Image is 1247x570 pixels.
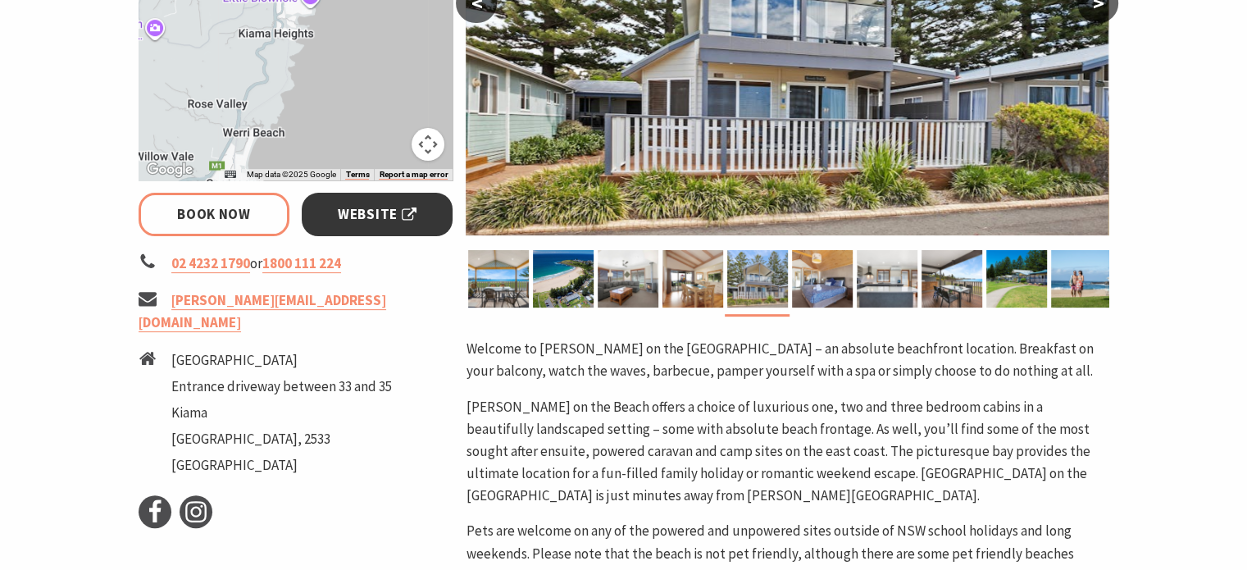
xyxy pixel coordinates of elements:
[792,250,853,308] img: Kendalls on the Beach Holiday Park
[662,250,723,308] img: Kendalls on the Beach Holiday Park
[533,250,594,308] img: Aerial view of Kendalls on the Beach Holiday Park
[225,169,236,180] button: Keyboard shortcuts
[171,376,392,398] li: Entrance driveway between 33 and 35
[986,250,1047,308] img: Beachfront cabins at Kendalls on the Beach Holiday Park
[598,250,658,308] img: Lounge room in Cabin 12
[139,253,453,275] li: or
[1051,250,1112,308] img: Kendalls Beach
[379,170,448,180] a: Report a map error
[338,203,416,226] span: Website
[857,250,917,308] img: Full size kitchen in Cabin 12
[345,170,369,180] a: Terms (opens in new tab)
[143,159,197,180] img: Google
[466,396,1108,508] p: [PERSON_NAME] on the Beach offers a choice of luxurious one, two and three bedroom cabins in a be...
[171,428,392,450] li: [GEOGRAPHIC_DATA], 2533
[139,291,386,332] a: [PERSON_NAME][EMAIL_ADDRESS][DOMAIN_NAME]
[412,128,444,161] button: Map camera controls
[246,170,335,179] span: Map data ©2025 Google
[922,250,982,308] img: Enjoy the beachfront view in Cabin 12
[727,250,788,308] img: Kendalls on the Beach Holiday Park
[466,338,1108,382] p: Welcome to [PERSON_NAME] on the [GEOGRAPHIC_DATA] – an absolute beachfront location. Breakfast on...
[171,402,392,424] li: Kiama
[171,454,392,477] li: [GEOGRAPHIC_DATA]
[262,254,341,273] a: 1800 111 224
[139,193,290,236] a: Book Now
[143,159,197,180] a: Open this area in Google Maps (opens a new window)
[171,349,392,372] li: [GEOGRAPHIC_DATA]
[468,250,529,308] img: Kendalls on the Beach Holiday Park
[302,193,453,236] a: Website
[171,254,250,273] a: 02 4232 1790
